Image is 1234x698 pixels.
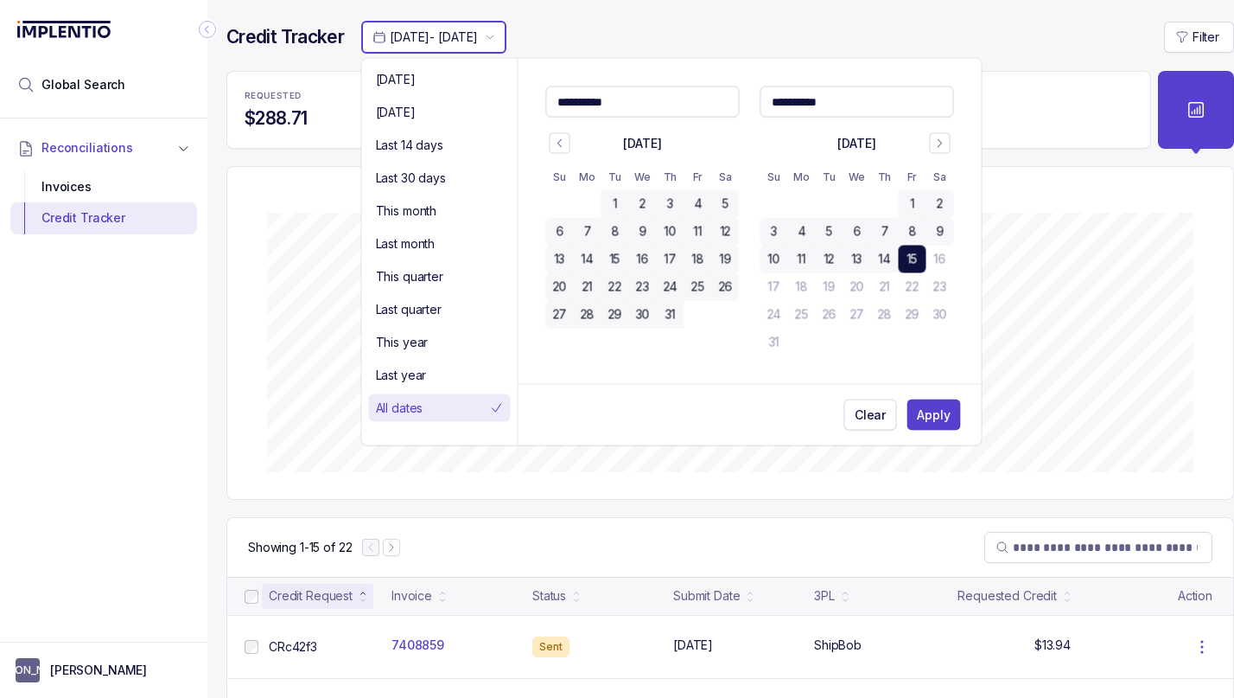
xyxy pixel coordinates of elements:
p: Last quarter [376,301,442,318]
button: 20 [546,273,574,301]
p: Action [1178,587,1212,605]
p: [DATE] [376,71,416,88]
button: 13 [843,246,871,273]
p: This month [376,202,437,220]
li: Menu Item Selection Last 14 days [369,131,511,159]
nav: Table Control [227,518,1233,577]
div: Remaining page entries [248,539,352,556]
p: All dates [376,400,423,417]
p: Last 14 days [376,137,443,154]
button: 8 [899,218,926,246]
th: Monday [574,163,601,190]
button: 10 [760,246,788,273]
li: Menu Item Selection Last month [369,230,511,258]
h4: $288.71 [869,106,1133,131]
div: 3PL [814,587,835,605]
div: Status [532,587,566,605]
button: 6 [843,218,871,246]
button: 14 [871,246,899,273]
button: 30 [926,301,954,329]
div: Invoice [391,587,432,605]
button: 12 [816,246,843,273]
p: This year [376,334,429,351]
span: Reconciliations [41,139,133,157]
div: Sent [532,637,569,657]
button: 17 [657,246,684,273]
button: 12 [712,218,740,246]
li: Menu Item Selection Last year [369,362,511,389]
button: User initials[PERSON_NAME] [16,658,192,682]
button: Go to previous month [550,133,570,154]
li: Menu Item Selection This month [369,197,511,225]
div: Collapse Icon [197,19,218,40]
div: Credit Request [269,587,353,605]
p: [DATE] [673,637,713,654]
button: 31 [657,301,684,329]
div: Reconciliations [10,168,197,238]
span: Global Search [41,76,125,93]
button: 1 [899,190,926,218]
button: 18 [684,246,712,273]
button: 27 [546,301,574,329]
button: 4 [684,190,712,218]
button: Filter [1164,22,1234,53]
button: 16 [629,246,657,273]
div: Invoices [24,171,183,202]
button: 25 [788,301,816,329]
input: checkbox-checkbox-all [245,590,258,604]
p: This quarter [376,268,443,285]
button: 1 [601,190,629,218]
button: 13 [546,246,574,273]
li: Menu Item Selection Last 30 days [369,164,511,192]
button: 24 [760,301,788,329]
p: [DATE] [376,104,416,121]
button: 20 [843,273,871,301]
p: Apply [917,407,950,424]
button: 16 [926,246,954,273]
div: Submit Date [673,587,740,605]
th: Wednesday [629,163,657,190]
button: 21 [574,273,601,301]
button: 19 [712,246,740,273]
button: 9 [926,218,954,246]
p: Last year [376,367,427,384]
button: 31 [760,329,788,356]
button: Date Range Picker [361,21,506,54]
span: User initials [16,658,40,682]
button: 18 [788,273,816,301]
button: 6 [546,218,574,246]
button: 22 [601,273,629,301]
th: Wednesday [843,163,871,190]
button: Reconciliations [10,129,197,167]
button: 4 [788,218,816,246]
button: 5 [816,218,843,246]
button: 21 [871,273,899,301]
th: Sunday [760,163,788,190]
h4: $288.71 [245,106,508,131]
button: Next Page [383,539,400,556]
p: [DATE] - [DATE] [390,29,478,46]
th: Thursday [657,163,684,190]
p: CRc42f3 [269,638,317,656]
h5: Credit Requests [DATE] - [DATE] [255,194,1205,213]
button: 7 [871,218,899,246]
button: 27 [843,301,871,329]
li: Statistic UNRECEIVED [859,79,1143,141]
button: 26 [816,301,843,329]
li: Menu Item Selection Today [369,66,511,93]
th: Sunday [546,163,574,190]
button: 9 [629,218,657,246]
input: checkbox-checkbox-all [245,640,258,654]
p: $13.94 [1034,637,1071,654]
button: Clear [844,400,896,431]
search: Table Search Bar [984,532,1212,563]
button: 28 [871,301,899,329]
button: 17 [760,273,788,301]
li: Menu Item Selection This year [369,329,511,356]
button: 3 [657,190,684,218]
div: [DATE] [837,135,875,152]
p: Last month [376,235,436,253]
p: Filter [1193,29,1219,46]
button: 3 [760,218,788,246]
li: Statistic REQUESTED [234,79,518,141]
